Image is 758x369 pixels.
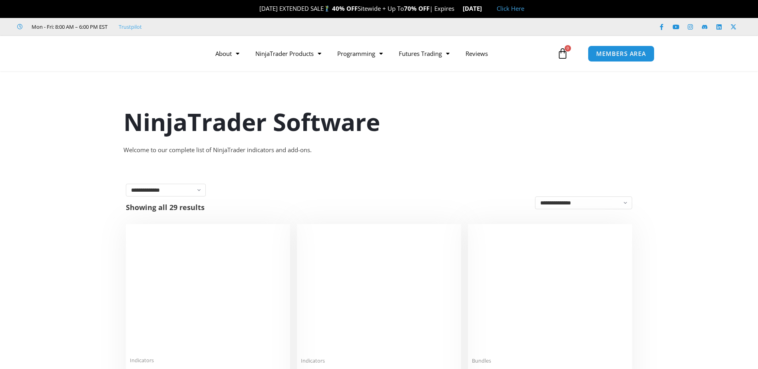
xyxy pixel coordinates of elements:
[332,4,358,12] strong: 40% OFF
[301,357,457,364] span: Indicators
[391,44,458,63] a: Futures Trading
[207,44,555,63] nav: Menu
[119,22,142,32] a: Trustpilot
[463,4,489,12] strong: [DATE]
[588,46,655,62] a: MEMBERS AREA
[123,105,635,139] h1: NinjaTrader Software
[497,4,524,12] a: Click Here
[596,51,646,57] span: MEMBERS AREA
[324,6,330,12] img: 🏌️‍♂️
[247,44,329,63] a: NinjaTrader Products
[329,44,391,63] a: Programming
[404,4,430,12] strong: 70% OFF
[455,6,461,12] img: ⌛
[472,357,628,364] span: Bundles
[472,228,628,353] img: Accounts Dashboard Suite
[123,145,635,156] div: Welcome to our complete list of NinjaTrader indicators and add-ons.
[30,22,107,32] span: Mon - Fri: 8:00 AM – 6:00 PM EST
[253,6,259,12] img: 🎉
[93,39,179,68] img: LogoAI | Affordable Indicators – NinjaTrader
[251,4,463,12] span: [DATE] EXTENDED SALE Sitewide + Up To | Expires
[458,44,496,63] a: Reviews
[535,196,632,209] select: Shop order
[545,42,580,65] a: 0
[130,357,286,364] span: Indicators
[565,45,571,52] span: 0
[207,44,247,63] a: About
[130,228,286,352] img: Duplicate Account Actions
[301,228,457,352] img: Account Risk Manager
[126,204,205,211] p: Showing all 29 results
[482,6,488,12] img: 🏭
